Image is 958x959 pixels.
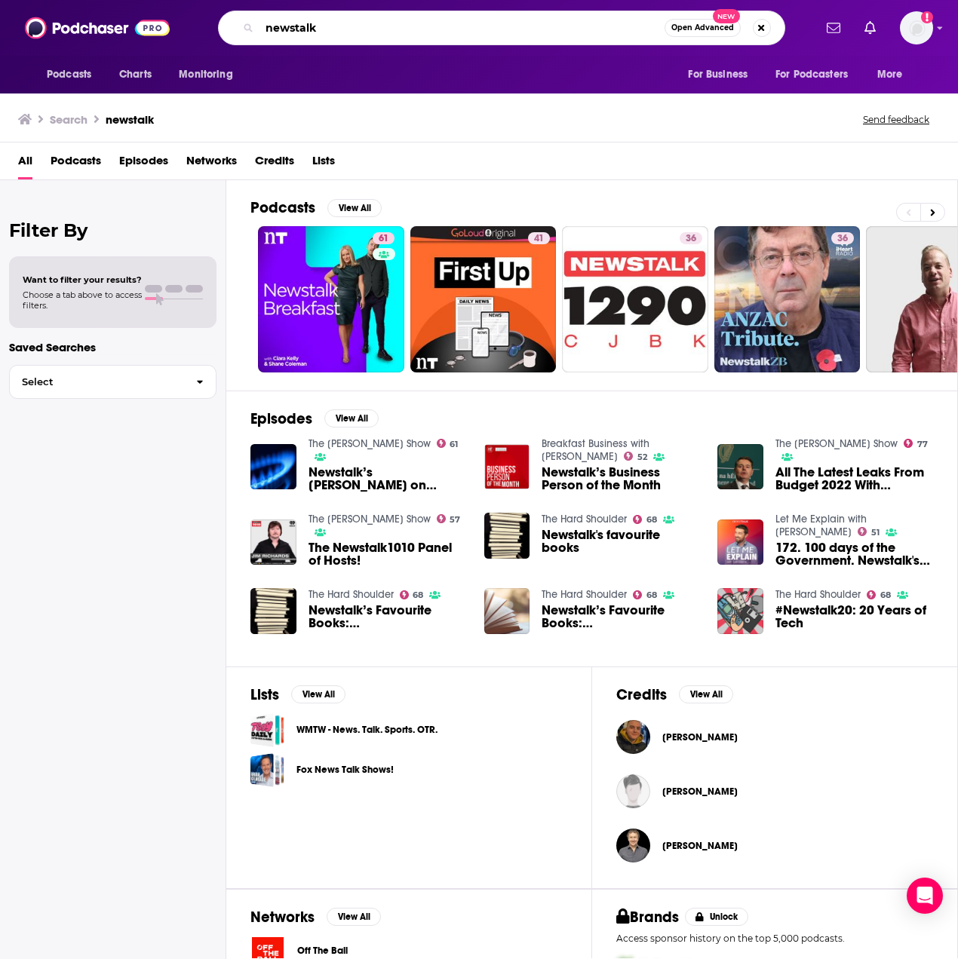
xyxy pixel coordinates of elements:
a: The Newstalk1010 Panel of Hosts! [309,541,466,567]
button: open menu [867,60,922,89]
a: Podcasts [51,149,101,179]
a: 61 [258,226,404,372]
span: [PERSON_NAME] [662,731,738,743]
a: Episodes [119,149,168,179]
a: 57 [437,514,461,523]
a: Sean Reidy [616,720,650,754]
span: 36 [837,231,848,247]
a: WMTW - News. Talk. Sports. OTR. [296,722,438,738]
a: Show notifications dropdown [858,15,882,41]
span: Off The Ball [297,945,348,957]
a: All The Latest Leaks From Budget 2022 With Newstalk’s Sean Defoe [775,466,933,492]
button: View All [327,199,382,217]
img: 172. 100 days of the Government. Newstalk's first Insider Poll [717,519,763,565]
a: 51 [858,527,880,536]
a: The Hard Shoulder [775,588,861,601]
a: Lists [312,149,335,179]
span: 51 [871,529,880,536]
a: All [18,149,32,179]
a: Fox News Talk Shows! [250,753,284,787]
h3: Search [50,112,88,127]
span: Newstalk’s Business Person of the Month [542,466,699,492]
a: #Newstalk20: 20 Years of Tech [775,604,933,630]
a: 172. 100 days of the Government. Newstalk's first Insider Poll [775,541,933,567]
a: Credits [255,149,294,179]
a: 68 [633,590,657,599]
a: Networks [186,149,237,179]
button: open menu [36,60,111,89]
a: The Newstalk1010 Panel of Hosts! [250,519,296,565]
a: Fox News Talk Shows! [296,761,394,778]
div: Search podcasts, credits, & more... [218,11,785,45]
a: EpisodesView All [250,409,379,428]
a: Let Me Explain with Seán Defoe [775,513,867,538]
a: PodcastsView All [250,198,382,217]
h2: Podcasts [250,198,315,217]
button: Sinéad KehoeSinéad Kehoe [616,768,933,816]
h2: Networks [250,908,315,927]
button: View All [324,409,379,427]
button: View All [327,908,381,926]
h2: Brands [616,908,679,927]
span: New [713,9,740,23]
span: 61 [379,231,388,247]
img: Newstalk’s Joe Lynam on Tackling the Energy Crisis [250,444,296,490]
a: 36 [680,232,702,244]
span: 52 [637,454,647,461]
a: 36 [562,226,708,372]
button: Unlock [685,908,749,926]
a: 41 [528,232,550,244]
h2: Episodes [250,409,312,428]
a: 68 [867,590,891,599]
a: The Hard Shoulder [542,513,627,525]
a: Tom Dunne [662,840,738,852]
button: Sean ReidySean Reidy [616,713,933,761]
span: Monitoring [179,64,232,85]
a: 61 [373,232,395,244]
a: Show notifications dropdown [821,15,846,41]
img: #Newstalk20: 20 Years of Tech [717,588,763,634]
p: Access sponsor history on the top 5,000 podcasts. [616,933,933,944]
div: Open Intercom Messenger [907,878,943,914]
span: Podcasts [47,64,91,85]
a: Newstalk's favourite books [542,529,699,554]
a: 41 [410,226,557,372]
h3: newstalk [106,112,154,127]
span: 68 [413,592,423,599]
button: Show profile menu [900,11,933,44]
a: Sinéad Kehoe [662,786,738,798]
span: [PERSON_NAME] [662,840,738,852]
span: Logged in as PUPPublicity [900,11,933,44]
img: Newstalk's favourite books [484,513,530,559]
span: Choose a tab above to access filters. [23,290,142,311]
a: The Hard Shoulder [542,588,627,601]
a: WMTW - News. Talk. Sports. OTR. [250,713,284,747]
a: Tom Dunne [616,829,650,862]
span: 36 [686,231,696,247]
img: Sinéad Kehoe [616,774,650,808]
a: The Jim Richards Show [309,513,431,525]
span: Charts [119,64,152,85]
span: 68 [646,516,657,523]
img: All The Latest Leaks From Budget 2022 With Newstalk’s Sean Defoe [717,444,763,490]
a: Newstalk’s Joe Lynam on Tackling the Energy Crisis [309,466,466,492]
span: Newstalk’s Favourite Books:[GEOGRAPHIC_DATA] [542,604,699,630]
span: For Business [688,64,748,85]
h2: Filter By [9,219,216,241]
span: Select [10,377,184,387]
img: Podchaser - Follow, Share and Rate Podcasts [25,14,170,42]
a: 52 [624,452,647,461]
span: For Podcasters [775,64,848,85]
span: More [877,64,903,85]
span: 41 [534,231,544,247]
img: Newstalk’s Favourite Books: 'East West Street' [250,588,296,634]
